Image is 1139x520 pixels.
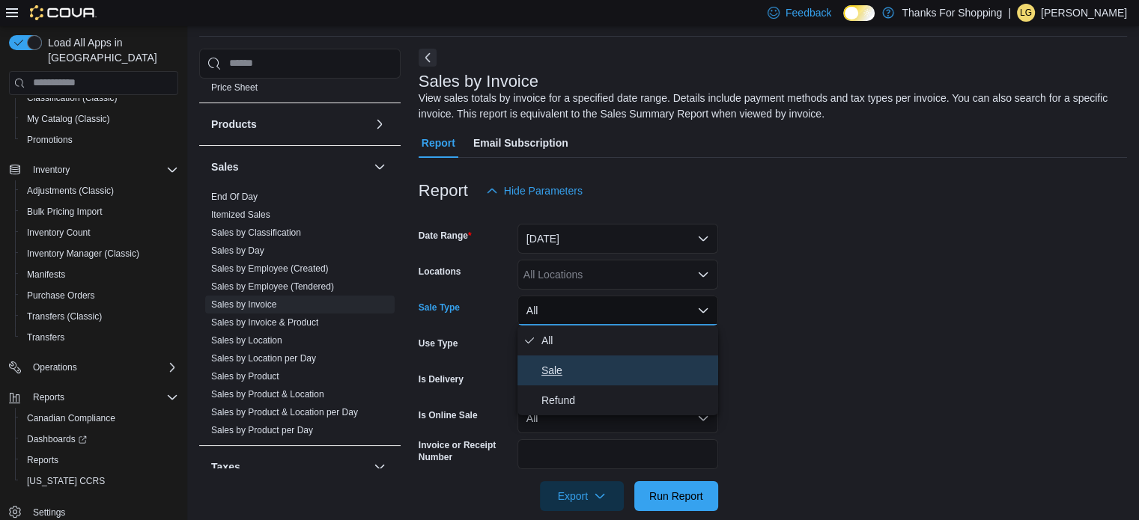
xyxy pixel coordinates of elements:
a: Dashboards [21,430,93,448]
button: Canadian Compliance [15,408,184,429]
span: Reports [33,391,64,403]
span: Export [549,481,615,511]
span: Transfers [21,328,178,346]
button: Inventory Manager (Classic) [15,243,184,264]
span: Dashboards [27,433,87,445]
a: Purchase Orders [21,287,101,305]
a: Sales by Location [211,335,282,346]
a: Manifests [21,266,71,284]
span: Inventory Manager (Classic) [27,248,139,260]
span: Adjustments (Classic) [21,182,178,200]
img: Cova [30,5,97,20]
div: Pricing [199,79,401,103]
span: LG [1020,4,1032,22]
a: Adjustments (Classic) [21,182,120,200]
button: Taxes [371,458,389,476]
button: Sales [371,158,389,176]
button: Promotions [15,129,184,150]
button: Open list of options [697,269,709,281]
button: Operations [27,358,83,376]
div: Sales [199,188,401,445]
p: [PERSON_NAME] [1041,4,1127,22]
a: Transfers (Classic) [21,308,108,325]
button: Reports [15,450,184,471]
span: Operations [33,361,77,373]
a: Inventory Manager (Classic) [21,245,145,263]
button: [DATE] [517,224,718,254]
span: Classification (Classic) [27,92,118,104]
label: Use Type [419,337,458,349]
button: Classification (Classic) [15,88,184,108]
label: Date Range [419,230,472,242]
span: Itemized Sales [211,209,270,221]
span: Bulk Pricing Import [21,203,178,221]
button: Export [540,481,624,511]
span: Purchase Orders [27,290,95,302]
span: Email Subscription [473,128,568,158]
span: Reports [21,451,178,469]
span: Feedback [786,5,831,20]
h3: Products [211,117,257,132]
a: Canadian Compliance [21,409,121,427]
span: Inventory Count [27,227,91,239]
a: Sales by Day [211,245,264,256]
span: Operations [27,358,178,376]
span: All [541,331,712,349]
span: [US_STATE] CCRS [27,475,105,487]
button: Purchase Orders [15,285,184,306]
span: Run Report [649,489,703,504]
span: Sales by Day [211,245,264,257]
span: Canadian Compliance [27,412,115,424]
label: Sale Type [419,302,460,313]
a: Promotions [21,131,79,149]
span: My Catalog (Classic) [21,110,178,128]
button: All [517,403,718,433]
span: Sales by Classification [211,227,301,239]
h3: Sales [211,159,239,174]
a: Sales by Invoice & Product [211,317,318,328]
button: Inventory [3,159,184,180]
span: Adjustments (Classic) [27,185,114,197]
button: Reports [3,387,184,408]
button: Products [371,115,389,133]
a: Sales by Invoice [211,299,276,310]
input: Dark Mode [843,5,875,21]
button: Products [211,117,368,132]
span: Inventory [33,164,70,176]
h3: Taxes [211,459,240,474]
span: Report [422,128,455,158]
a: Reports [21,451,64,469]
span: Inventory Manager (Classic) [21,245,178,263]
a: Sales by Product & Location per Day [211,407,358,417]
span: Sales by Product per Day [211,424,313,436]
a: Sales by Location per Day [211,353,316,364]
button: My Catalog (Classic) [15,108,184,129]
a: Price Sheet [211,82,258,93]
button: Taxes [211,459,368,474]
label: Is Online Sale [419,409,478,421]
span: Reports [27,454,58,466]
span: Price Sheet [211,82,258,94]
span: Classification (Classic) [21,89,178,107]
span: Dark Mode [843,21,844,22]
button: Next [419,49,437,67]
span: Transfers (Classic) [21,308,178,325]
span: Manifests [27,269,65,281]
button: Manifests [15,264,184,285]
button: Inventory Count [15,222,184,243]
div: Select listbox [517,325,718,415]
span: Settings [33,507,65,519]
button: Adjustments (Classic) [15,180,184,201]
span: Manifests [21,266,178,284]
span: End Of Day [211,191,258,203]
div: View sales totals by invoice for a specified date range. Details include payment methods and tax ... [419,91,1120,122]
a: Sales by Product & Location [211,389,324,400]
p: Thanks For Shopping [902,4,1002,22]
span: Reports [27,388,178,406]
a: Bulk Pricing Import [21,203,109,221]
a: My Catalog (Classic) [21,110,116,128]
span: Refund [541,391,712,409]
label: Is Delivery [419,373,464,385]
button: Reports [27,388,70,406]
